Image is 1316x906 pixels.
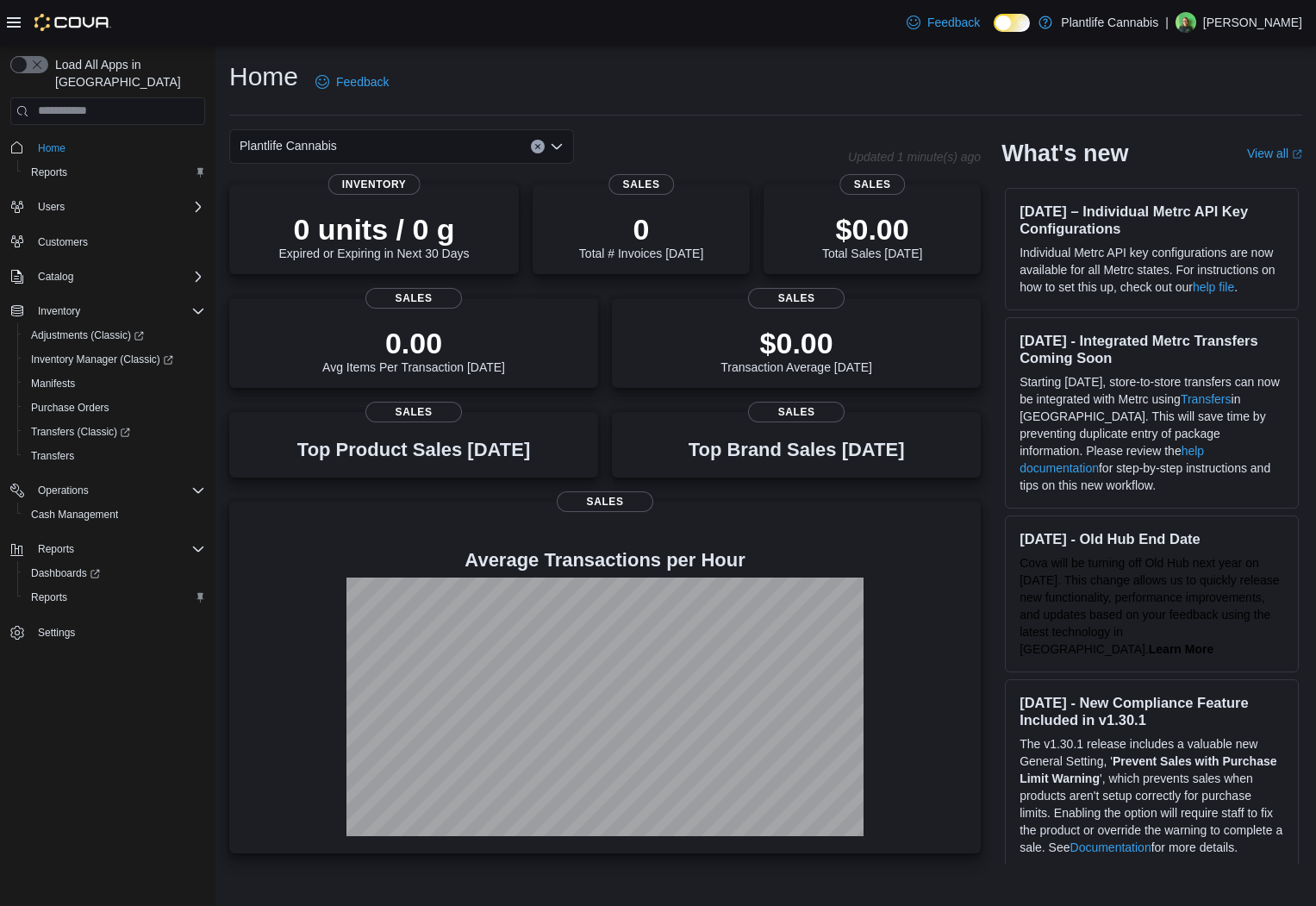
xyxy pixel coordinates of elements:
h3: [DATE] - New Compliance Feature Included in v1.30.1 [1020,694,1284,728]
button: Clear input [531,140,545,153]
button: Home [3,135,212,160]
button: Users [3,195,212,219]
a: help file [1193,280,1234,294]
span: Cova will be turning off Old Hub next year on [DATE]. This change allows us to quickly release ne... [1020,556,1279,656]
h1: Home [229,59,298,94]
a: Reports [24,162,74,183]
a: Adjustments (Classic) [17,323,212,347]
span: Inventory [328,174,421,195]
span: Transfers [31,449,74,463]
span: Inventory Manager (Classic) [24,349,205,370]
span: Sales [748,288,845,309]
button: Reports [3,537,212,561]
a: Documentation [1070,840,1151,854]
span: Adjustments (Classic) [31,328,144,342]
a: Purchase Orders [24,397,116,418]
a: Transfers (Classic) [17,420,212,444]
a: help documentation [1020,444,1204,475]
a: Feedback [309,65,396,99]
a: View allExternal link [1247,147,1302,160]
span: Plantlife Cannabis [240,135,337,156]
span: Settings [31,622,205,643]
span: Purchase Orders [24,397,205,418]
nav: Complex example [10,128,205,690]
a: Home [31,138,72,159]
div: Expired or Expiring in Next 30 Days [279,212,470,260]
a: Inventory Manager (Classic) [24,349,180,370]
span: Users [31,197,205,217]
h3: [DATE] – Individual Metrc API Key Configurations [1020,203,1284,237]
button: Catalog [31,266,80,287]
h3: [DATE] - Old Hub End Date [1020,530,1284,547]
button: Manifests [17,372,212,396]
span: Dashboards [31,566,100,580]
button: Operations [3,478,212,503]
span: Transfers [24,446,205,466]
button: Reports [17,160,212,184]
span: Manifests [31,377,75,391]
a: Transfers [1181,392,1232,406]
a: Customers [31,232,95,253]
a: Cash Management [24,504,125,525]
p: $0.00 [720,326,872,360]
a: Reports [24,587,74,608]
span: Home [31,137,205,159]
span: Sales [748,402,845,422]
span: Reports [31,539,205,559]
span: Cash Management [31,508,118,522]
p: Updated 1 minute(s) ago [848,150,981,164]
div: Avg Items Per Transaction [DATE] [322,326,505,374]
span: Inventory [38,304,80,318]
button: Transfers [17,444,212,468]
span: Catalog [38,270,73,284]
span: Manifests [24,373,205,394]
button: Reports [17,585,212,609]
span: Transfers (Classic) [31,425,130,439]
p: 0.00 [322,326,505,360]
button: Settings [3,620,212,645]
span: Load All Apps in [GEOGRAPHIC_DATA] [48,56,205,91]
button: Customers [3,229,212,254]
a: Transfers (Classic) [24,422,137,442]
input: Dark Mode [994,14,1030,32]
span: Adjustments (Classic) [24,325,205,346]
a: Dashboards [17,561,212,585]
span: Sales [839,174,905,195]
p: Plantlife Cannabis [1061,12,1158,33]
div: Total # Invoices [DATE] [579,212,703,260]
a: Adjustments (Classic) [24,325,151,346]
span: Customers [38,235,88,249]
span: Reports [38,542,74,556]
a: Manifests [24,373,82,394]
strong: Learn More [1149,642,1213,656]
span: Feedback [336,73,389,91]
a: Transfers [24,446,81,466]
span: Operations [38,484,89,497]
span: Reports [24,587,205,608]
p: [PERSON_NAME] [1203,12,1302,33]
span: Purchase Orders [31,401,109,415]
a: Feedback [900,5,987,40]
p: | [1165,12,1169,33]
div: Transaction Average [DATE] [720,326,872,374]
button: Purchase Orders [17,396,212,420]
span: Inventory Manager (Classic) [31,353,173,366]
p: Individual Metrc API key configurations are now available for all Metrc states. For instructions ... [1020,244,1284,296]
img: Cova [34,14,111,31]
span: Inventory [31,301,205,322]
span: Users [38,200,65,214]
h2: What's new [1001,140,1128,167]
span: Reports [31,166,67,179]
a: Settings [31,622,82,643]
h3: Top Product Sales [DATE] [297,440,530,460]
span: Settings [38,626,75,640]
span: Cash Management [24,504,205,525]
p: 0 units / 0 g [279,212,470,247]
div: Nate Kinisky [1176,12,1196,33]
p: $0.00 [822,212,922,247]
span: Reports [24,162,205,183]
a: Inventory Manager (Classic) [17,347,212,372]
p: The v1.30.1 release includes a valuable new General Setting, ' ', which prevents sales when produ... [1020,735,1284,856]
p: Starting [DATE], store-to-store transfers can now be integrated with Metrc using in [GEOGRAPHIC_D... [1020,373,1284,494]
